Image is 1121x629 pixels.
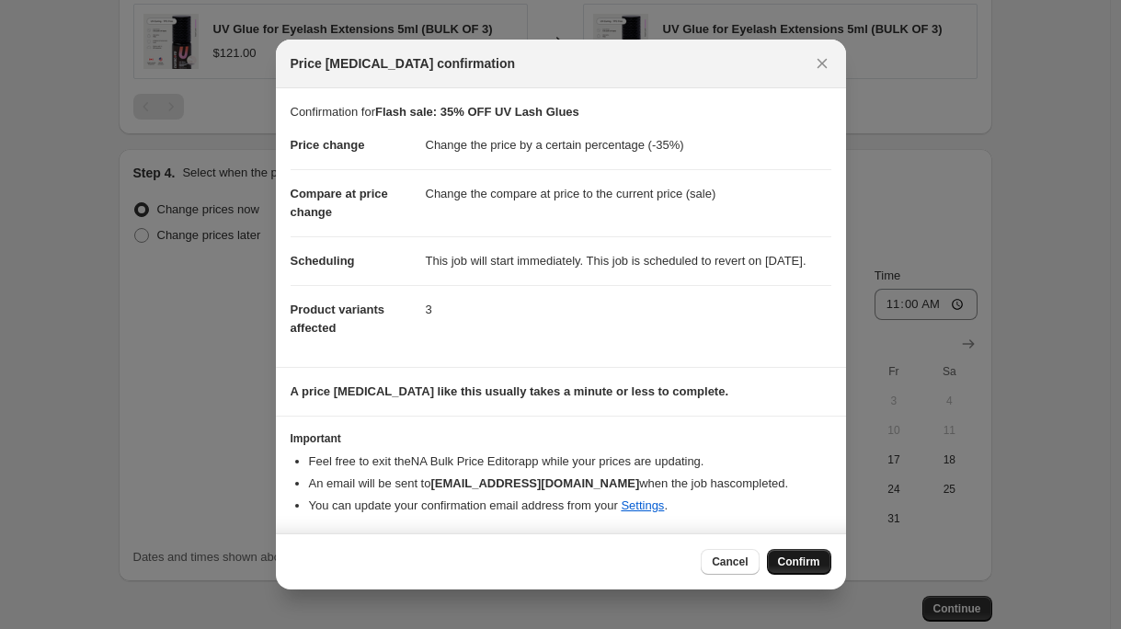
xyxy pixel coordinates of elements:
li: You can update your confirmation email address from your . [309,497,831,515]
span: Product variants affected [291,303,385,335]
span: Price change [291,138,365,152]
a: Settings [621,498,664,512]
h3: Important [291,431,831,446]
span: Confirm [778,555,820,569]
dd: Change the price by a certain percentage (-35%) [426,121,831,169]
b: [EMAIL_ADDRESS][DOMAIN_NAME] [430,476,639,490]
button: Close [809,51,835,76]
p: Confirmation for [291,103,831,121]
dd: Change the compare at price to the current price (sale) [426,169,831,218]
span: Cancel [712,555,748,569]
span: Scheduling [291,254,355,268]
button: Confirm [767,549,831,575]
b: A price [MEDICAL_DATA] like this usually takes a minute or less to complete. [291,384,729,398]
dd: This job will start immediately. This job is scheduled to revert on [DATE]. [426,236,831,285]
dd: 3 [426,285,831,334]
b: Flash sale: 35% OFF UV Lash Glues [375,105,579,119]
button: Cancel [701,549,759,575]
span: Compare at price change [291,187,388,219]
span: Price [MEDICAL_DATA] confirmation [291,54,516,73]
li: Feel free to exit the NA Bulk Price Editor app while your prices are updating. [309,452,831,471]
li: An email will be sent to when the job has completed . [309,475,831,493]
